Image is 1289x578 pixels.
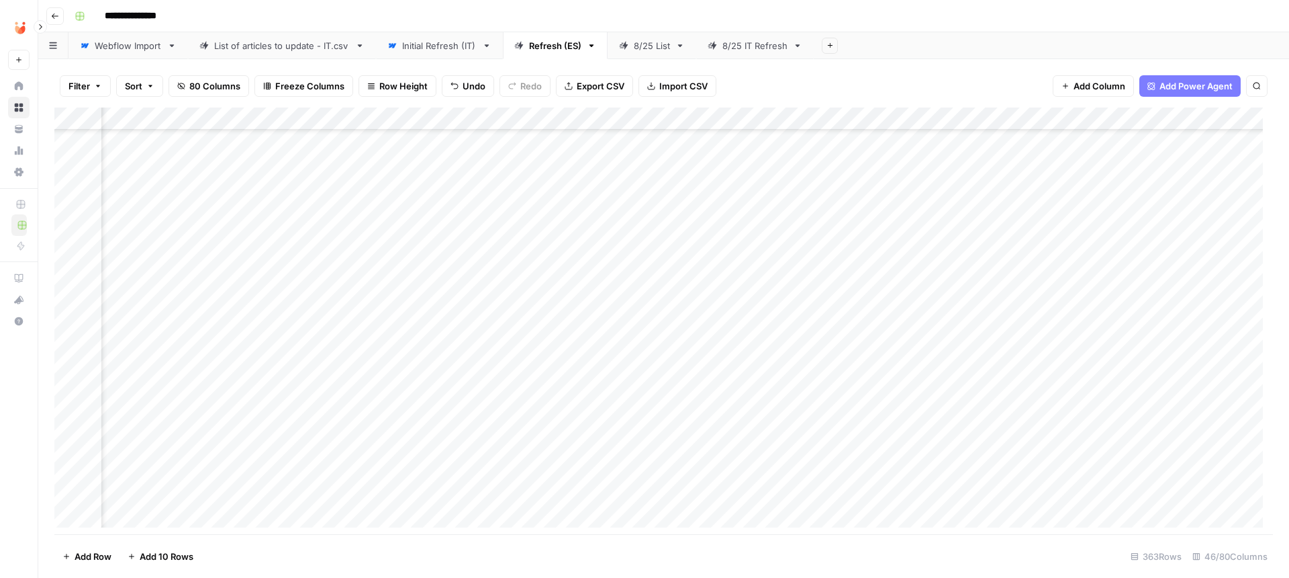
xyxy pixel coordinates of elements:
button: Help + Support [8,311,30,332]
div: Webflow Import [95,39,162,52]
div: 46/80 Columns [1187,546,1273,567]
a: 8/25 IT Refresh [696,32,814,59]
button: Undo [442,75,494,97]
button: Export CSV [556,75,633,97]
div: List of articles to update - IT.csv [214,39,350,52]
span: Add 10 Rows [140,550,193,563]
span: Freeze Columns [275,79,344,93]
a: 8/25 List [608,32,696,59]
img: Unobravo Logo [8,15,32,40]
button: Workspace: Unobravo [8,11,30,44]
button: Sort [116,75,163,97]
div: 8/25 List [634,39,670,52]
button: Add Power Agent [1139,75,1241,97]
button: 80 Columns [169,75,249,97]
a: Your Data [8,118,30,140]
button: Add Row [54,546,120,567]
a: Initial Refresh (IT) [376,32,503,59]
button: Filter [60,75,111,97]
span: Import CSV [659,79,708,93]
a: AirOps Academy [8,267,30,289]
span: Add Power Agent [1159,79,1233,93]
a: Browse [8,97,30,118]
span: Export CSV [577,79,624,93]
div: Refresh (ES) [529,39,581,52]
button: What's new? [8,289,30,311]
button: Row Height [359,75,436,97]
button: Add Column [1053,75,1134,97]
span: Add Row [75,550,111,563]
span: Row Height [379,79,428,93]
span: Add Column [1073,79,1125,93]
a: Refresh (ES) [503,32,608,59]
div: 8/25 IT Refresh [722,39,787,52]
button: Freeze Columns [254,75,353,97]
div: Initial Refresh (IT) [402,39,477,52]
a: Webflow Import [68,32,188,59]
span: 80 Columns [189,79,240,93]
a: Settings [8,161,30,183]
button: Add 10 Rows [120,546,201,567]
a: List of articles to update - IT.csv [188,32,376,59]
a: Usage [8,140,30,161]
span: Undo [463,79,485,93]
div: 363 Rows [1125,546,1187,567]
button: Redo [499,75,551,97]
span: Filter [68,79,90,93]
div: What's new? [9,290,29,310]
button: Import CSV [638,75,716,97]
a: Home [8,75,30,97]
span: Sort [125,79,142,93]
span: Redo [520,79,542,93]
